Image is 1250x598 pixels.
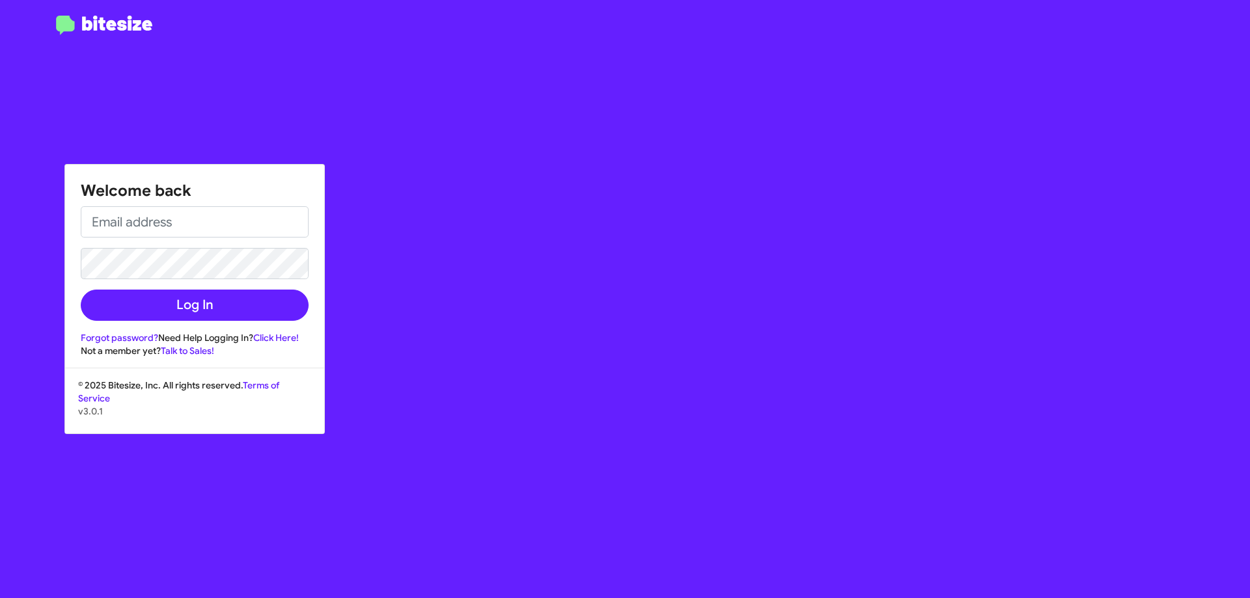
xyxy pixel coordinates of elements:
p: v3.0.1 [78,405,311,418]
button: Log In [81,290,309,321]
a: Click Here! [253,332,299,344]
a: Forgot password? [81,332,158,344]
a: Talk to Sales! [161,345,214,357]
div: © 2025 Bitesize, Inc. All rights reserved. [65,379,324,433]
div: Need Help Logging In? [81,331,309,344]
div: Not a member yet? [81,344,309,357]
h1: Welcome back [81,180,309,201]
input: Email address [81,206,309,238]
